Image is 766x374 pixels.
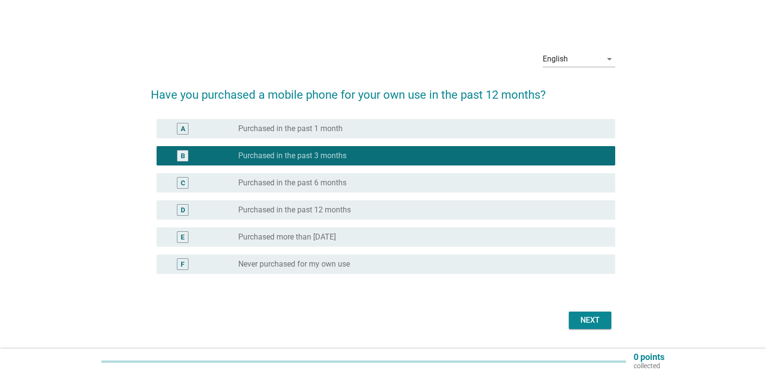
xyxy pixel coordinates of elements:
label: Purchased in the past 3 months [238,151,347,161]
div: C [181,178,185,188]
label: Purchased more than [DATE] [238,232,336,242]
div: A [181,124,185,134]
div: D [181,205,185,215]
p: collected [634,361,665,370]
i: arrow_drop_down [604,53,615,65]
div: E [181,232,185,242]
h2: Have you purchased a mobile phone for your own use in the past 12 months? [151,76,615,104]
label: Purchased in the past 1 month [238,124,343,134]
div: Next [577,314,604,326]
div: English [543,55,568,63]
p: 0 points [634,353,665,361]
button: Next [569,312,611,329]
label: Never purchased for my own use [238,259,350,269]
div: B [181,151,185,161]
label: Purchased in the past 6 months [238,178,347,188]
div: F [181,259,185,269]
label: Purchased in the past 12 months [238,205,351,215]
